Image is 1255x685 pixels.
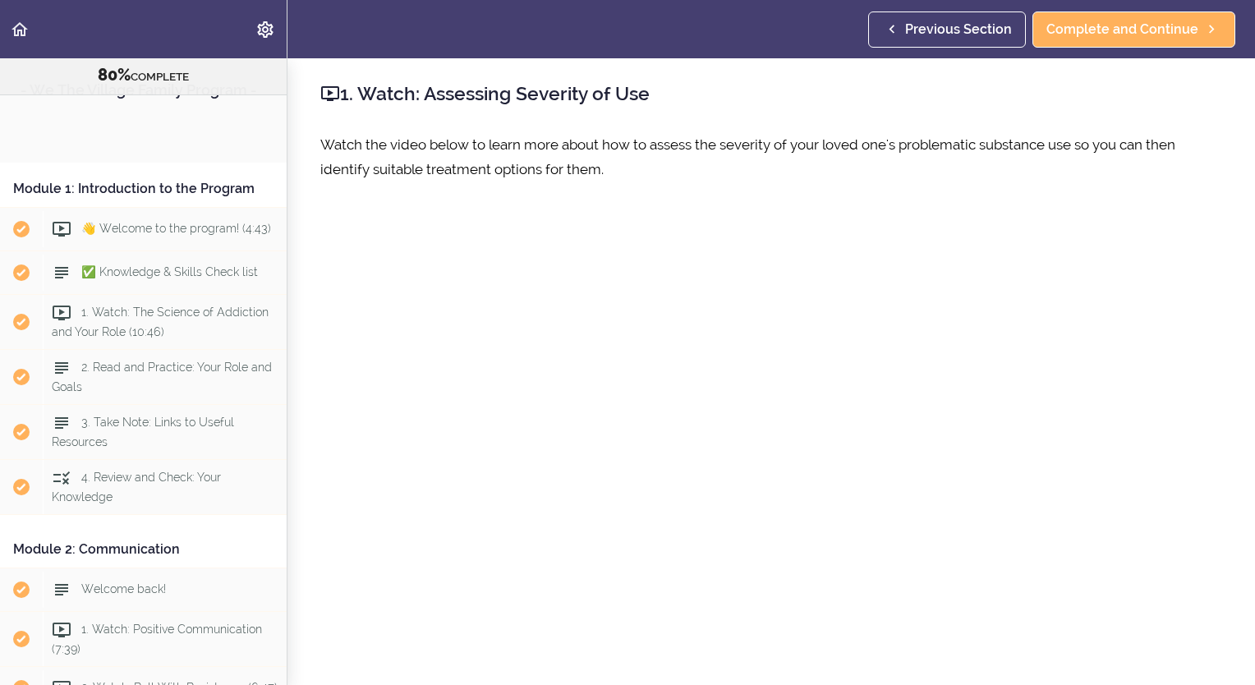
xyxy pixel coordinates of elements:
span: 👋 Welcome to the program! (4:43) [81,222,271,235]
span: Welcome back! [81,582,166,595]
div: COMPLETE [21,65,266,86]
a: Previous Section [868,11,1026,48]
svg: Back to course curriculum [10,20,30,39]
span: Complete and Continue [1046,20,1198,39]
span: 4. Review and Check: Your Knowledge [52,471,221,503]
span: Watch the video below to learn more about how to assess the severity of your loved one's problema... [320,136,1175,177]
h2: 1. Watch: Assessing Severity of Use [320,80,1222,108]
a: Complete and Continue [1032,11,1235,48]
span: Previous Section [905,20,1012,39]
span: ✅ Knowledge & Skills Check list [81,265,258,278]
span: 1. Watch: Positive Communication (7:39) [52,623,262,655]
span: 3. Take Note: Links to Useful Resources [52,416,234,448]
span: 2. Read and Practice: Your Role and Goals [52,361,272,393]
svg: Settings Menu [255,20,275,39]
span: 1. Watch: The Science of Addiction and Your Role (10:46) [52,306,269,338]
span: 80% [98,65,131,85]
